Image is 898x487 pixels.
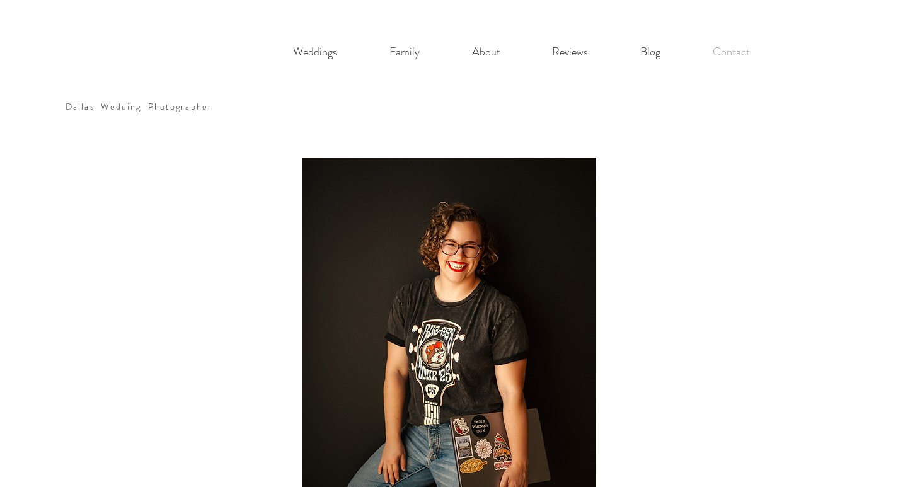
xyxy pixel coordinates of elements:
[526,39,614,65] a: Reviews
[614,39,687,65] a: Blog
[446,39,526,65] a: About
[634,39,667,65] p: Blog
[687,39,776,65] a: Contact
[66,100,212,113] a: Dallas Wedding Photographer
[706,39,756,65] p: Contact
[546,39,594,65] p: Reviews
[364,39,446,65] a: Family
[267,39,776,65] nav: Site
[466,39,507,65] p: About
[383,39,426,65] p: Family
